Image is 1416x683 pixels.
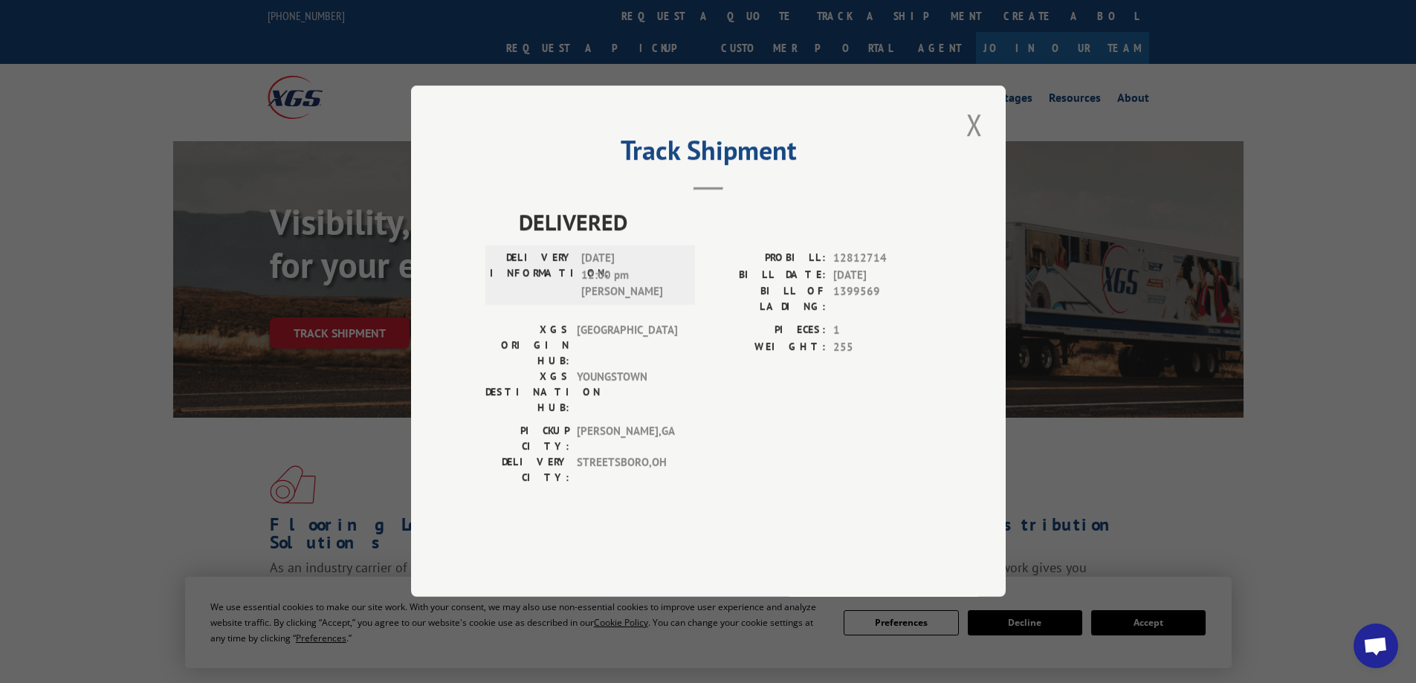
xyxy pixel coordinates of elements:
[485,455,569,486] label: DELIVERY CITY:
[833,267,931,284] span: [DATE]
[577,323,677,369] span: [GEOGRAPHIC_DATA]
[577,424,677,455] span: [PERSON_NAME] , GA
[485,369,569,416] label: XGS DESTINATION HUB:
[962,104,987,145] button: Close modal
[708,250,826,268] label: PROBILL:
[577,455,677,486] span: STREETSBORO , OH
[708,323,826,340] label: PIECES:
[519,206,931,239] span: DELIVERED
[577,369,677,416] span: YOUNGSTOWN
[833,284,931,315] span: 1399569
[833,250,931,268] span: 12812714
[833,323,931,340] span: 1
[708,339,826,356] label: WEIGHT:
[581,250,682,301] span: [DATE] 12:00 pm [PERSON_NAME]
[485,140,931,168] h2: Track Shipment
[1354,624,1398,668] a: Open chat
[490,250,574,301] label: DELIVERY INFORMATION:
[708,267,826,284] label: BILL DATE:
[485,424,569,455] label: PICKUP CITY:
[708,284,826,315] label: BILL OF LADING:
[833,339,931,356] span: 255
[485,323,569,369] label: XGS ORIGIN HUB:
